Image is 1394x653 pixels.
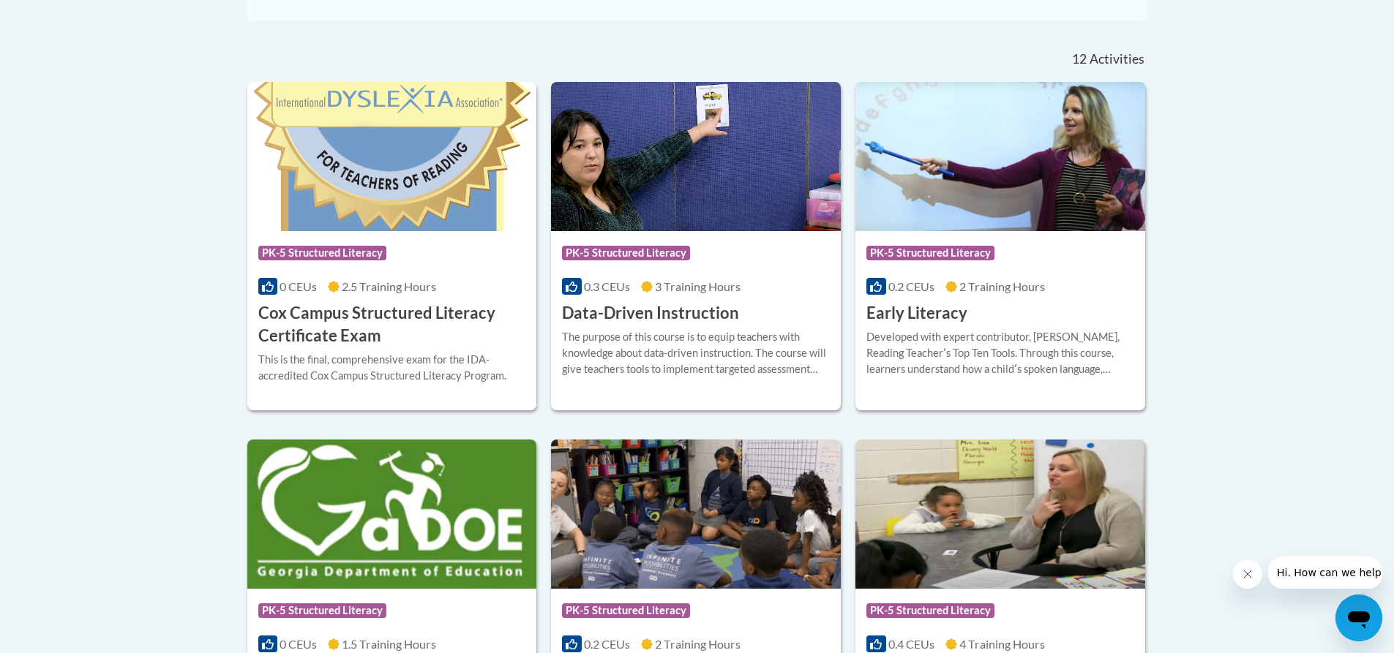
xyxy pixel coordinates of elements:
span: 0.2 CEUs [584,637,630,651]
a: Course LogoPK-5 Structured Literacy0.2 CEUs2 Training Hours Early LiteracyDeveloped with expert c... [855,82,1145,409]
div: Developed with expert contributor, [PERSON_NAME], Reading Teacherʹs Top Ten Tools. Through this c... [866,329,1134,377]
h3: Early Literacy [866,302,967,325]
a: Course LogoPK-5 Structured Literacy0 CEUs2.5 Training Hours Cox Campus Structured Literacy Certif... [247,82,537,409]
img: Course Logo [551,82,841,231]
img: Course Logo [247,439,537,589]
span: 2 Training Hours [655,637,741,651]
span: 0 CEUs [280,637,317,651]
span: 2 Training Hours [959,279,1045,293]
span: PK-5 Structured Literacy [562,246,690,260]
span: 1.5 Training Hours [342,637,436,651]
span: 2.5 Training Hours [342,279,436,293]
iframe: Close message [1233,559,1262,589]
span: 0.2 CEUs [888,279,934,293]
span: PK-5 Structured Literacy [562,603,690,618]
img: Course Logo [855,439,1145,589]
div: The purpose of this course is to equip teachers with knowledge about data-driven instruction. The... [562,329,830,377]
h3: Data-Driven Instruction [562,302,739,325]
span: 3 Training Hours [655,279,741,293]
img: Course Logo [551,439,841,589]
span: PK-5 Structured Literacy [866,603,994,618]
img: Course Logo [855,82,1145,231]
h3: Cox Campus Structured Literacy Certificate Exam [258,302,526,347]
div: This is the final, comprehensive exam for the IDA-accredited Cox Campus Structured Literacy Program. [258,352,526,384]
a: Course LogoPK-5 Structured Literacy0.3 CEUs3 Training Hours Data-Driven InstructionThe purpose of... [551,82,841,409]
span: PK-5 Structured Literacy [258,603,386,618]
span: Activities [1090,51,1144,67]
span: 4 Training Hours [959,637,1045,651]
img: Course Logo [247,82,537,231]
span: 0 CEUs [280,279,317,293]
iframe: Button to launch messaging window [1335,595,1382,641]
span: PK-5 Structured Literacy [258,246,386,260]
span: 12 [1072,51,1087,67]
span: 0.3 CEUs [584,279,630,293]
span: PK-5 Structured Literacy [866,246,994,260]
span: 0.4 CEUs [888,637,934,651]
span: Hi. How can we help? [9,10,119,22]
iframe: Message from company [1268,556,1382,589]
